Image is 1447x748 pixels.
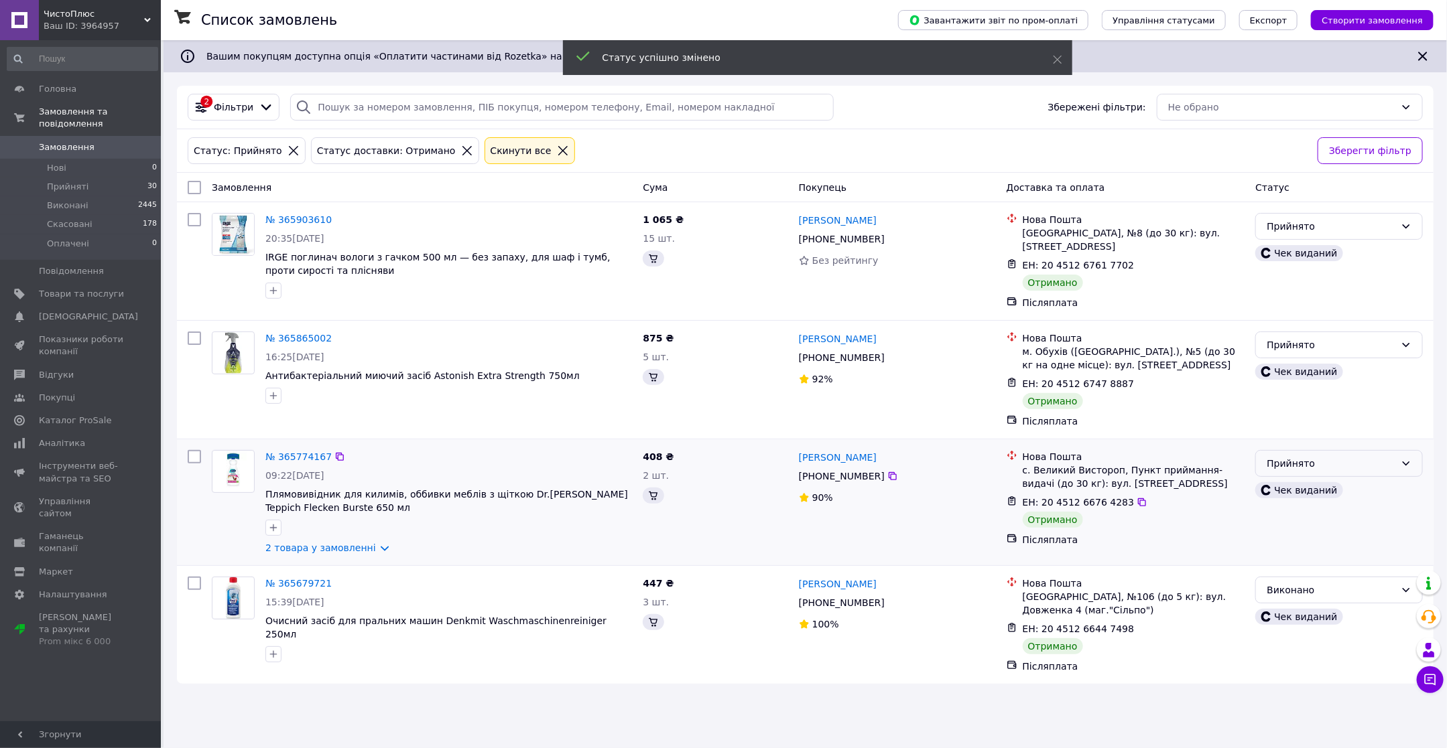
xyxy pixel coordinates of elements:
span: Скасовані [47,218,92,230]
div: Статус успішно змінено [603,51,1019,64]
button: Зберегти фільтр [1318,137,1423,164]
span: Відгуки [39,369,74,381]
span: Завантажити звіт по пром-оплаті [909,14,1078,26]
span: Нові [47,162,66,174]
input: Пошук [7,47,158,71]
span: Статус [1255,182,1289,193]
span: Налаштування [39,589,107,601]
a: Плямовивідник для килимів, оббивки меблів з щіткою Dr.[PERSON_NAME] Teppich Flecken Burste 650 мл [265,489,628,513]
span: ЧистоПлюс [44,8,144,20]
span: Інструменти веб-майстра та SEO [39,460,124,484]
a: № 365679721 [265,578,332,589]
span: 100% [812,619,839,629]
span: [DEMOGRAPHIC_DATA] [39,311,138,323]
div: Нова Пошта [1023,213,1245,226]
span: Оплачені [47,238,89,250]
span: Замовлення [39,141,95,153]
div: Не обрано [1168,100,1395,115]
div: [GEOGRAPHIC_DATA], №8 (до 30 кг): вул. [STREET_ADDRESS] [1023,226,1245,253]
div: [PHONE_NUMBER] [796,230,887,248]
div: Прийнято [1267,338,1395,352]
button: Створити замовлення [1311,10,1434,30]
span: 16:25[DATE] [265,352,324,362]
a: Очисний засіб для пральних машин Denkmit Waschmaschinenreiniger 250мл [265,615,607,640]
img: Фото товару [225,332,243,374]
a: № 365865002 [265,333,332,344]
div: Виконано [1267,583,1395,597]
div: Чек виданий [1255,482,1342,498]
span: ЕН: 20 4512 6644 7498 [1023,623,1135,634]
span: 0 [152,162,157,174]
span: Покупці [39,392,75,404]
a: [PERSON_NAME] [799,214,877,227]
div: [PHONE_NUMBER] [796,593,887,612]
span: Фільтри [214,100,253,114]
div: Післяплата [1023,296,1245,309]
a: [PERSON_NAME] [799,451,877,464]
input: Пошук за номером замовлення, ПІБ покупця, номером телефону, Email, номером накладної [290,94,833,121]
span: 15:39[DATE] [265,597,324,607]
span: 1 065 ₴ [643,214,684,225]
a: № 365903610 [265,214,332,225]
span: Управління сайтом [39,496,124,520]
span: Замовлення та повідомлення [39,106,161,130]
span: 5 шт. [643,352,669,362]
span: Без рейтингу [812,255,879,266]
a: 2 товара у замовленні [265,542,376,553]
div: Чек виданий [1255,364,1342,380]
a: Фото товару [212,213,255,256]
span: 09:22[DATE] [265,470,324,481]
a: Фото товару [212,331,255,374]
button: Чат з покупцем [1417,666,1444,693]
div: [PHONE_NUMBER] [796,348,887,367]
div: Післяплата [1023,660,1245,673]
span: Експорт [1250,15,1287,25]
span: Прийняті [47,181,88,193]
a: Антибактеріальний миючий засіб Astonish Extra Strength 750мл [265,370,580,381]
span: Каталог ProSale [39,415,111,427]
span: 3 шт. [643,597,669,607]
div: м. Обухів ([GEOGRAPHIC_DATA].), №5 (до 30 кг на одне місце): вул. [STREET_ADDRESS] [1023,345,1245,372]
span: Замовлення [212,182,271,193]
div: [PHONE_NUMBER] [796,467,887,485]
a: IRGE поглинач вологи з гачком 500 мл — без запаху, для шаф і тумб, проти сирості та плісняви [265,252,611,276]
span: Покупець [799,182,846,193]
a: Фото товару [212,577,255,619]
span: Зберегти фільтр [1329,143,1411,158]
span: 447 ₴ [643,578,674,589]
div: Отримано [1023,512,1083,528]
span: Вашим покупцям доступна опція «Оплатити частинами від Rozetka» на 2 платежі. Отримуйте нові замов... [206,51,1056,62]
span: 90% [812,492,833,503]
div: Prom мікс 6 000 [39,635,124,648]
span: ЕН: 20 4512 6747 8887 [1023,378,1135,389]
div: Чек виданий [1255,245,1342,261]
span: 92% [812,374,833,384]
button: Експорт [1239,10,1298,30]
div: Статус доставки: Отримано [314,143,458,158]
a: Створити замовлення [1298,14,1434,25]
span: Товари та послуги [39,288,124,300]
div: с. Великий Вистороп, Пункт приймання-видачі (до 30 кг): вул. [STREET_ADDRESS] [1023,463,1245,490]
img: Фото товару [226,577,241,619]
span: 875 ₴ [643,333,674,344]
span: Створити замовлення [1322,15,1423,25]
button: Управління статусами [1102,10,1226,30]
div: Отримано [1023,393,1083,409]
span: Виконані [47,200,88,212]
img: Фото товару [212,214,254,255]
img: Фото товару [220,451,247,492]
div: Отримано [1023,275,1083,291]
span: 2445 [138,200,157,212]
div: Отримано [1023,638,1083,654]
span: Збережені фільтри: [1048,100,1146,114]
a: [PERSON_NAME] [799,577,877,591]
div: Нова Пошта [1023,331,1245,345]
span: [PERSON_NAME] та рахунки [39,611,124,648]
div: Нова Пошта [1023,577,1245,590]
div: Післяплата [1023,533,1245,546]
span: Повідомлення [39,265,104,277]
